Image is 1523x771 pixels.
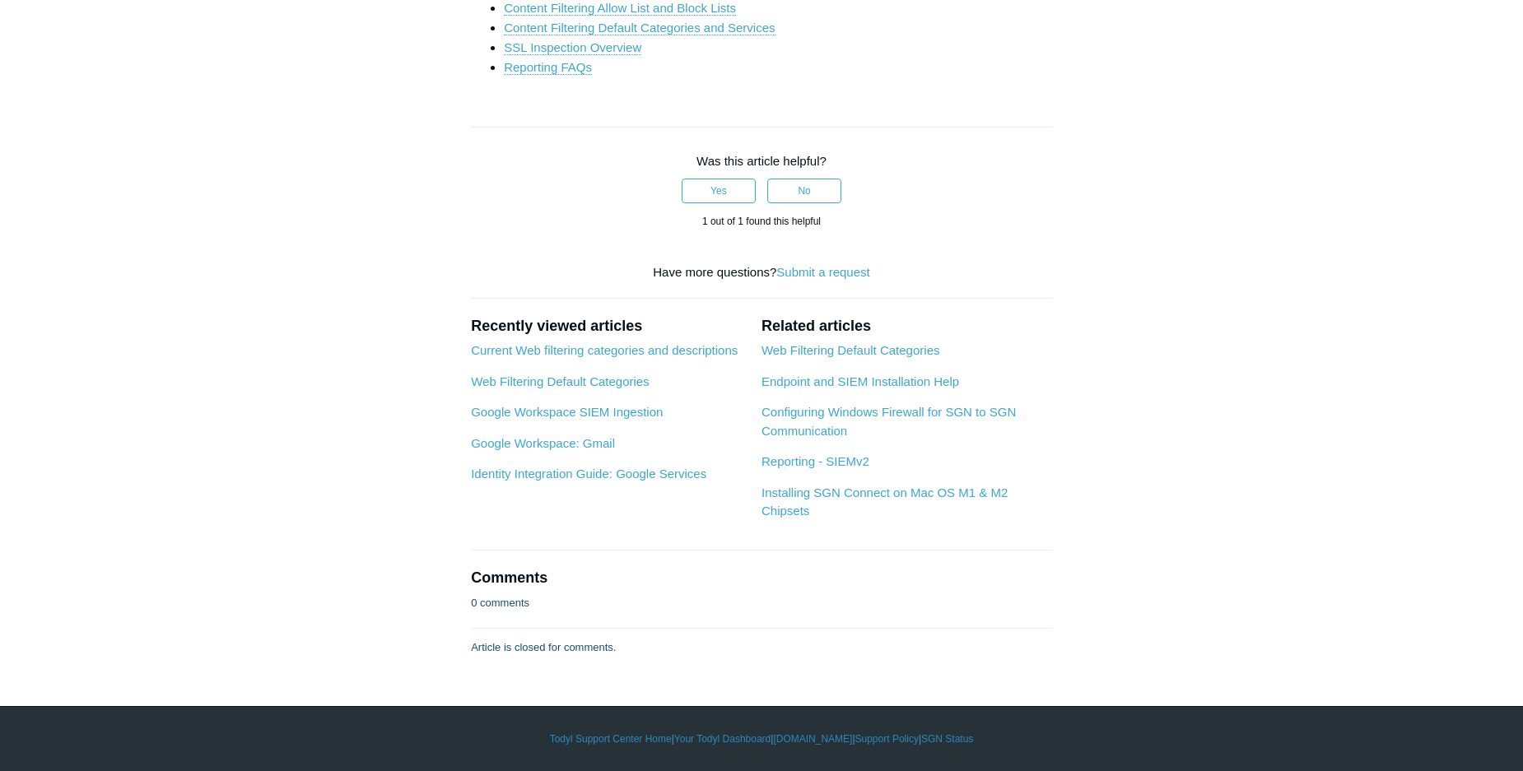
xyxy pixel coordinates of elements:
[471,467,706,481] a: Identity Integration Guide: Google Services
[761,485,1008,518] a: Installing SGN Connect on Mac OS M1 & M2 Chipsets
[504,60,592,75] a: Reporting FAQs
[767,179,841,203] button: This article was not helpful
[761,343,940,357] a: Web Filtering Default Categories
[471,374,650,388] a: Web Filtering Default Categories
[773,732,852,746] a: [DOMAIN_NAME]
[776,265,869,279] a: Submit a request
[284,732,1239,746] div: | | | |
[504,21,775,35] a: Content Filtering Default Categories and Services
[471,567,1052,589] h2: Comments
[504,1,736,16] a: Content Filtering Allow List and Block Lists
[471,405,663,419] a: Google Workspace SIEM Ingestion
[696,154,827,168] span: Was this article helpful?
[504,40,641,55] a: SSL Inspection Overview
[682,179,756,203] button: This article was helpful
[921,732,973,746] a: SGN Status
[471,343,738,357] a: Current Web filtering categories and descriptions
[550,732,672,746] a: Todyl Support Center Home
[702,216,821,227] span: 1 out of 1 found this helpful
[471,595,529,611] p: 0 comments
[761,374,959,388] a: Endpoint and SIEM Installation Help
[471,436,615,450] a: Google Workspace: Gmail
[674,732,771,746] a: Your Todyl Dashboard
[761,454,869,468] a: Reporting - SIEMv2
[761,315,1052,337] h2: Related articles
[761,405,1016,438] a: Configuring Windows Firewall for SGN to SGN Communication
[471,315,745,337] h2: Recently viewed articles
[471,263,1052,282] div: Have more questions?
[471,639,616,656] p: Article is closed for comments.
[855,732,919,746] a: Support Policy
